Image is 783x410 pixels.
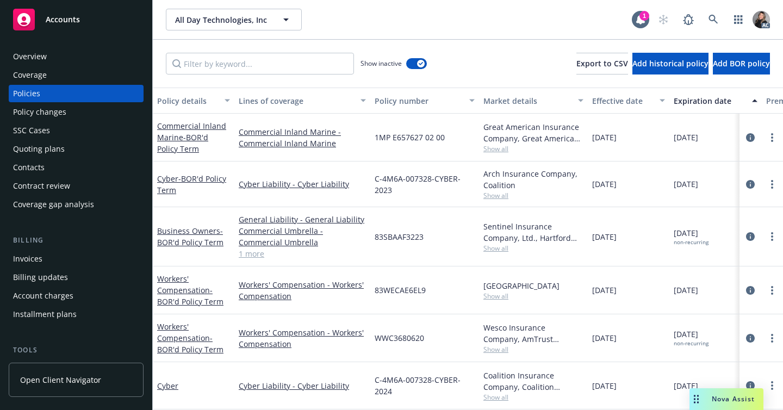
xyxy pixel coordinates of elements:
div: Billing [9,235,144,246]
a: Cyber [157,173,226,195]
a: Workers' Compensation [157,274,223,307]
a: Policies [9,85,144,102]
span: Show all [483,144,583,153]
a: 1 more [239,248,366,259]
div: Overview [13,48,47,65]
div: Wesco Insurance Company, AmTrust Financial Services [483,322,583,345]
span: - BOR'd Policy Term [157,173,226,195]
div: non-recurring [674,340,709,347]
a: Search [703,9,724,30]
span: [DATE] [674,227,709,246]
div: Contract review [13,177,70,195]
span: Export to CSV [576,58,628,69]
a: Switch app [728,9,749,30]
a: circleInformation [744,230,757,243]
a: Cyber Liability - Cyber Liability [239,178,366,190]
button: Expiration date [669,88,762,114]
div: Lines of coverage [239,95,354,107]
a: more [766,230,779,243]
div: [GEOGRAPHIC_DATA] [483,280,583,291]
a: Quoting plans [9,140,144,158]
button: Nova Assist [689,388,763,410]
a: Contract review [9,177,144,195]
button: Policy number [370,88,479,114]
span: - BOR'd Policy Term [157,226,223,247]
a: Policy changes [9,103,144,121]
span: Add historical policy [632,58,709,69]
div: SSC Cases [13,122,50,139]
a: Contacts [9,159,144,176]
div: Policies [13,85,40,102]
a: Overview [9,48,144,65]
div: Great American Insurance Company, Great American Insurance Group, CRC Group [483,121,583,144]
a: Installment plans [9,306,144,323]
span: Show all [483,345,583,354]
span: - BOR'd Policy Term [157,285,223,307]
div: Coverage gap analysis [13,196,94,213]
div: Policy changes [13,103,66,121]
div: Policy details [157,95,218,107]
span: Nova Assist [712,394,755,403]
span: [DATE] [592,178,617,190]
a: Accounts [9,4,144,35]
span: [DATE] [592,132,617,143]
div: 1 [639,11,649,21]
span: All Day Technologies, Inc [175,14,269,26]
div: Effective date [592,95,653,107]
a: Workers' Compensation - Workers' Compensation [239,279,366,302]
div: Quoting plans [13,140,65,158]
button: Export to CSV [576,53,628,74]
div: Market details [483,95,571,107]
div: Coverage [13,66,47,84]
span: [DATE] [592,380,617,392]
a: Report a Bug [678,9,699,30]
a: Cyber Liability - Cyber Liability [239,380,366,392]
span: C-4M6A-007328-CYBER-2024 [375,374,475,397]
button: Add historical policy [632,53,709,74]
a: Account charges [9,287,144,305]
a: circleInformation [744,332,757,345]
span: Show all [483,291,583,301]
div: non-recurring [674,239,709,246]
button: Add BOR policy [713,53,770,74]
a: Coverage [9,66,144,84]
a: Commercial Inland Marine [157,121,226,154]
a: Commercial Umbrella - Commercial Umbrella [239,225,366,248]
span: Open Client Navigator [20,374,101,386]
span: Show inactive [361,59,402,68]
a: more [766,178,779,191]
a: Workers' Compensation - Workers' Compensation [239,327,366,350]
span: [DATE] [674,380,698,392]
a: Start snowing [652,9,674,30]
a: circleInformation [744,379,757,392]
a: Workers' Compensation [157,321,223,355]
img: photo [753,11,770,28]
span: [DATE] [674,328,709,347]
a: more [766,379,779,392]
div: Coalition Insurance Company, Coalition Insurance Solutions (Carrier) [483,370,583,393]
span: Show all [483,191,583,200]
a: circleInformation [744,284,757,297]
div: Expiration date [674,95,745,107]
span: WWC3680620 [375,332,424,344]
a: SSC Cases [9,122,144,139]
a: Coverage gap analysis [9,196,144,213]
a: Cyber [157,381,178,391]
button: Lines of coverage [234,88,370,114]
div: Invoices [13,250,42,268]
span: [DATE] [592,332,617,344]
a: Business Owners [157,226,223,247]
span: Show all [483,244,583,253]
div: Sentinel Insurance Company, Ltd., Hartford Insurance Group [483,221,583,244]
span: Add BOR policy [713,58,770,69]
input: Filter by keyword... [166,53,354,74]
span: - BOR'd Policy Term [157,333,223,355]
button: Policy details [153,88,234,114]
div: Drag to move [689,388,703,410]
button: Market details [479,88,588,114]
span: Show all [483,393,583,402]
span: [DATE] [592,231,617,243]
a: more [766,284,779,297]
span: [DATE] [592,284,617,296]
a: Billing updates [9,269,144,286]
